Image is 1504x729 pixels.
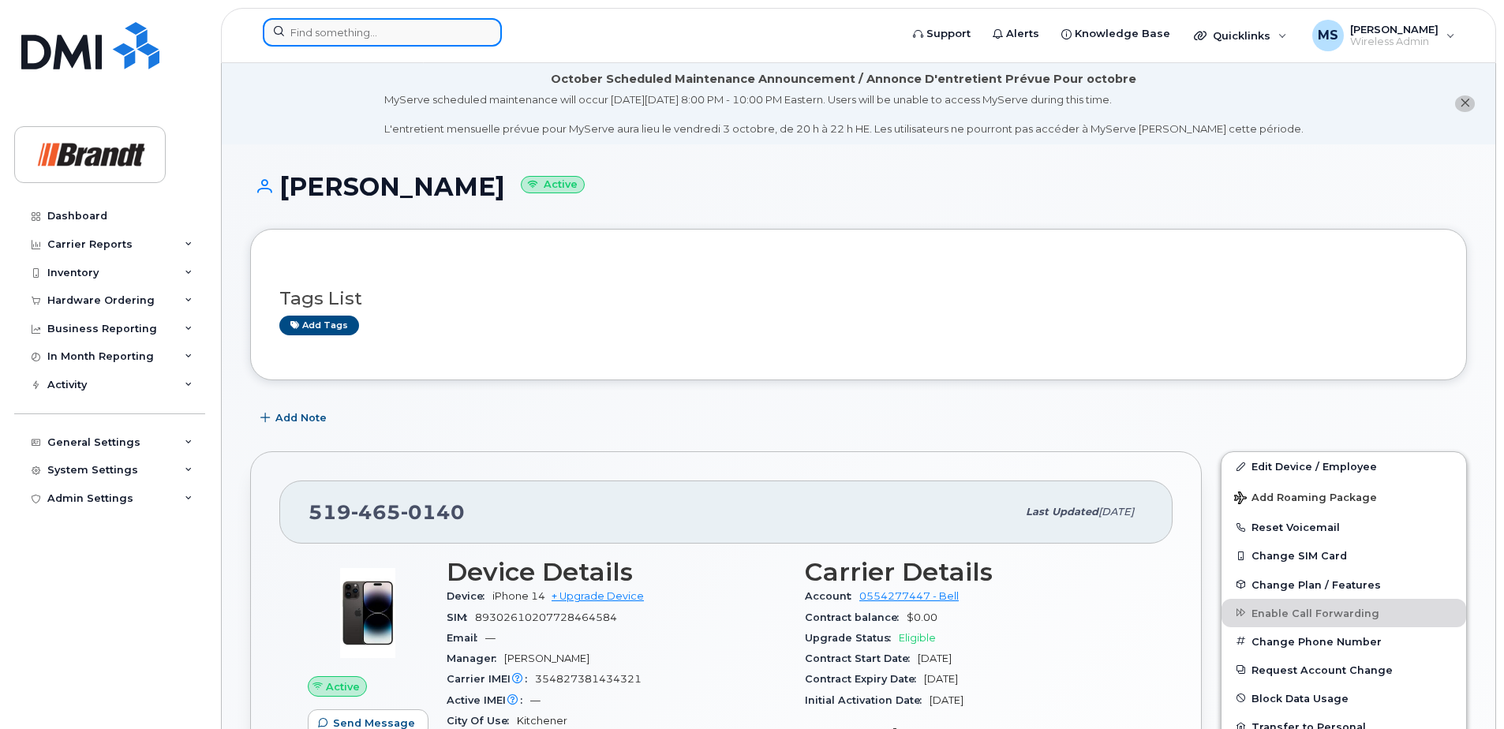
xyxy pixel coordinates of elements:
h3: Carrier Details [805,558,1144,586]
span: — [530,694,541,706]
span: Kitchener [517,715,567,727]
span: Add Roaming Package [1234,492,1377,507]
span: 89302610207728464584 [475,611,617,623]
div: MyServe scheduled maintenance will occur [DATE][DATE] 8:00 PM - 10:00 PM Eastern. Users will be u... [384,92,1304,136]
div: October Scheduled Maintenance Announcement / Annonce D'entretient Prévue Pour octobre [551,71,1136,88]
button: Reset Voicemail [1222,513,1466,541]
span: $0.00 [907,611,937,623]
small: Active [521,176,585,194]
span: Upgrade Status [805,632,899,644]
a: Edit Device / Employee [1222,452,1466,480]
a: + Upgrade Device [552,590,644,602]
span: Contract Expiry Date [805,673,924,685]
button: Change Phone Number [1222,627,1466,656]
span: Active IMEI [447,694,530,706]
span: Device [447,590,492,602]
span: [DATE] [1098,506,1134,518]
img: image20231002-3703462-njx0qo.jpeg [320,566,415,660]
span: [PERSON_NAME] [504,652,589,664]
button: Request Account Change [1222,656,1466,684]
span: Last updated [1026,506,1098,518]
a: Add tags [279,316,359,335]
span: City Of Use [447,715,517,727]
button: Enable Call Forwarding [1222,599,1466,627]
span: 354827381434321 [535,673,642,685]
span: Initial Activation Date [805,694,930,706]
span: Enable Call Forwarding [1251,607,1379,619]
span: Manager [447,652,504,664]
span: Account [805,590,859,602]
h3: Device Details [447,558,786,586]
span: Contract Start Date [805,652,918,664]
button: Add Note [250,404,340,432]
button: Add Roaming Package [1222,480,1466,513]
span: Add Note [275,410,327,425]
a: 0554277447 - Bell [859,590,959,602]
button: Block Data Usage [1222,684,1466,712]
span: Carrier IMEI [447,673,535,685]
span: [DATE] [924,673,958,685]
span: Change Plan / Features [1251,578,1381,590]
span: — [485,632,496,644]
button: close notification [1455,95,1475,112]
span: 0140 [401,500,465,524]
span: iPhone 14 [492,590,545,602]
h3: Tags List [279,289,1438,308]
h1: [PERSON_NAME] [250,173,1467,200]
span: Active [326,679,360,694]
span: SIM [447,611,475,623]
span: [DATE] [930,694,963,706]
button: Change SIM Card [1222,541,1466,570]
span: [DATE] [918,652,952,664]
span: Eligible [899,632,936,644]
span: 519 [309,500,465,524]
button: Change Plan / Features [1222,570,1466,599]
span: Contract balance [805,611,907,623]
span: Email [447,632,485,644]
span: 465 [351,500,401,524]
